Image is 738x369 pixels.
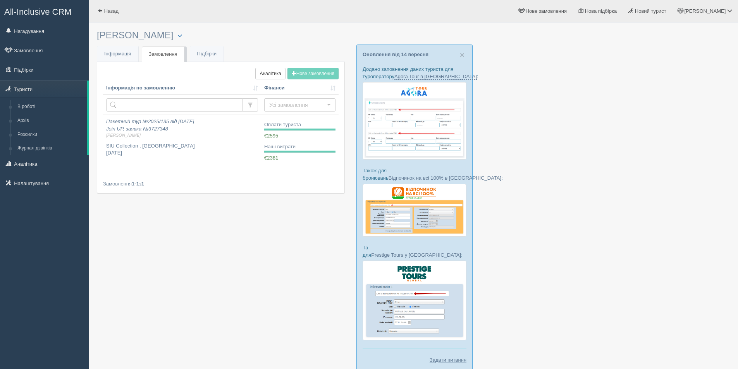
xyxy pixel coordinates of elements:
a: All-Inclusive CRM [0,0,89,22]
a: Інформація по замовленню [106,84,258,92]
i: Пакетний тур №2025/135 від [DATE] Join UP, заявка №3727348 [106,118,258,139]
img: agora-tour-%D1%84%D0%BE%D1%80%D0%BC%D0%B0-%D0%B1%D1%80%D0%BE%D0%BD%D1%8E%D0%B2%D0%B0%D0%BD%D0%BD%... [363,82,466,160]
span: €2595 [264,133,278,139]
img: otdihnavse100--%D1%84%D0%BE%D1%80%D0%BC%D0%B0-%D0%B1%D1%80%D0%BE%D0%BD%D0%B8%D1%80%D0%BE%D0%B2%D0... [363,184,466,237]
span: Нова підбірка [585,8,617,14]
img: prestige-tours-booking-form-crm-for-travel-agents.png [363,261,466,340]
a: Відпочинок на всі 100% в [GEOGRAPHIC_DATA] [389,175,501,181]
div: Замовлення з [103,180,339,187]
a: Аналітика [255,68,285,79]
a: Фінанси [264,84,335,92]
span: Назад [104,8,119,14]
div: Оплати туриста [264,121,335,129]
a: Замовлення [142,46,184,62]
a: Інформація [97,46,138,62]
a: В роботі [14,100,87,114]
a: Оновлення від 14 вересня [363,51,428,57]
a: Prestige Tours у [GEOGRAPHIC_DATA] [371,252,461,258]
span: Нове замовлення [526,8,567,14]
a: Розсилки [14,128,87,142]
h3: [PERSON_NAME] [97,30,345,41]
span: × [460,50,464,59]
p: Також для бронювань : [363,167,466,182]
input: Пошук за номером замовлення, ПІБ або паспортом туриста [106,98,243,112]
div: Наші витрати [264,143,335,151]
span: [PERSON_NAME] [106,132,258,138]
a: Журнал дзвінків [14,141,87,155]
b: 1 [141,181,144,187]
span: Усі замовлення [269,101,325,109]
span: €2381 [264,155,278,161]
button: Close [460,51,464,59]
p: Додано заповнення даних туриста для туроператору : [363,65,466,80]
span: All-Inclusive CRM [4,7,72,17]
button: Усі замовлення [264,98,335,112]
p: Та для : [363,244,466,259]
b: 1-1 [132,181,139,187]
a: Архів [14,114,87,128]
a: Agora Tour в [GEOGRAPHIC_DATA] [394,74,477,80]
a: Пакетний тур №2025/135 від [DATE]Join UP, заявка №3727348[PERSON_NAME] SIU Collection , [GEOGRAPH... [103,115,261,172]
a: Задати питання [430,356,466,364]
p: SIU Collection , [GEOGRAPHIC_DATA] [DATE] [106,142,258,157]
span: Новий турист [635,8,666,14]
span: Інформація [104,51,131,57]
button: Нове замовлення [287,68,339,79]
span: [PERSON_NAME] [684,8,726,14]
a: Підбірки [190,46,224,62]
